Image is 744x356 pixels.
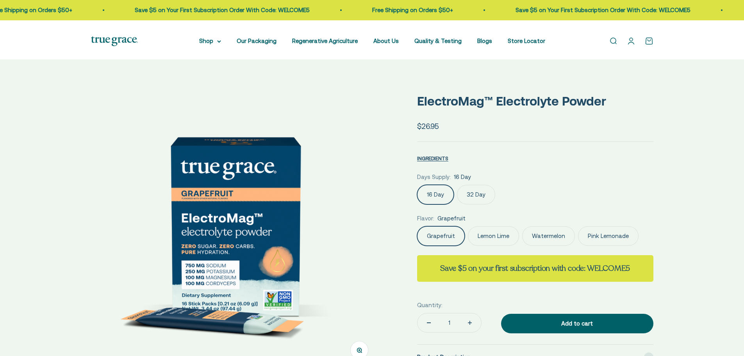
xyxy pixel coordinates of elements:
[292,38,358,44] a: Regenerative Agriculture
[417,154,448,163] button: INGREDIENTS
[135,5,310,15] p: Save $5 on Your First Subscription Order With Code: WELCOME5
[477,38,492,44] a: Blogs
[517,319,638,328] div: Add to cart
[501,314,653,333] button: Add to cart
[373,38,399,44] a: About Us
[417,313,440,332] button: Decrease quantity
[414,38,462,44] a: Quality & Testing
[417,120,439,132] sale-price: $26.95
[417,156,448,161] span: INGREDIENTS
[417,301,442,310] label: Quantity:
[454,172,471,182] span: 16 Day
[237,38,277,44] a: Our Packaging
[372,7,453,13] a: Free Shipping on Orders $50+
[440,263,630,274] strong: Save $5 on your first subscription with code: WELCOME5
[508,38,545,44] a: Store Locator
[437,214,466,223] span: Grapefruit
[199,36,221,46] summary: Shop
[516,5,690,15] p: Save $5 on Your First Subscription Order With Code: WELCOME5
[417,172,451,182] legend: Days Supply:
[417,214,434,223] legend: Flavor:
[459,313,481,332] button: Increase quantity
[417,91,653,111] p: ElectroMag™ Electrolyte Powder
